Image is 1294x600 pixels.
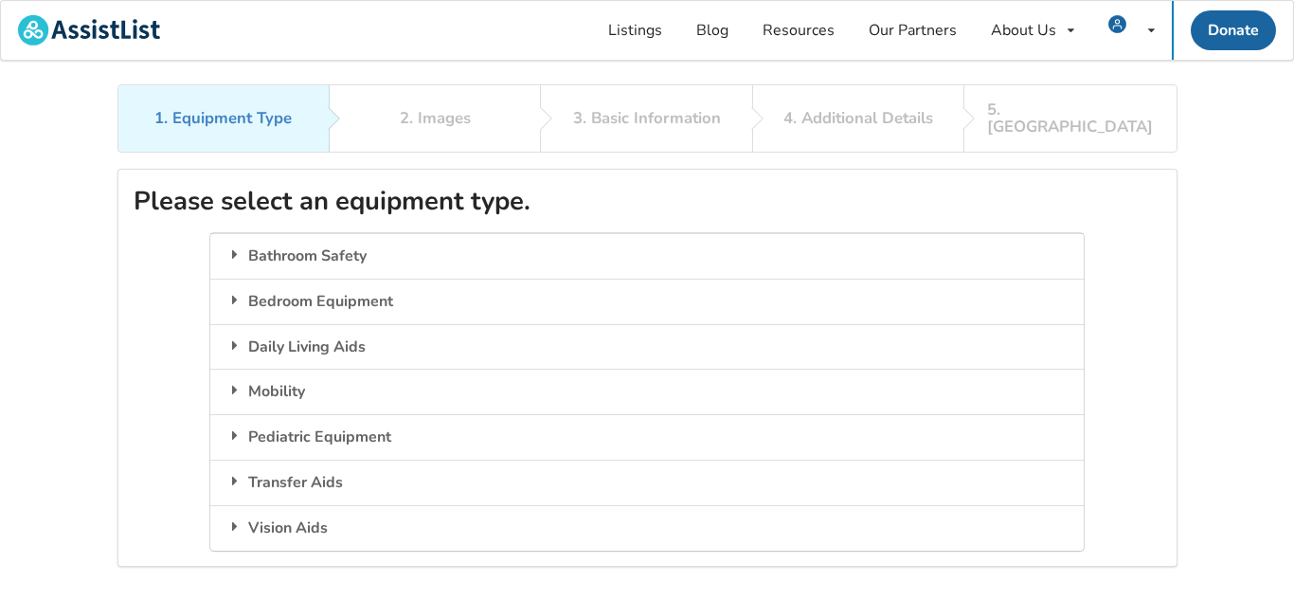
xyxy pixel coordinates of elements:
[591,1,679,60] a: Listings
[1191,10,1276,50] a: Donate
[210,324,1084,370] div: Daily Living Aids
[210,460,1084,505] div: Transfer Aids
[852,1,974,60] a: Our Partners
[134,185,1161,218] h2: Please select an equipment type.
[210,505,1084,551] div: Vision Aids
[210,233,1084,279] div: Bathroom Safety
[210,414,1084,460] div: Pediatric Equipment
[1108,15,1126,33] img: user icon
[746,1,852,60] a: Resources
[18,15,160,45] img: assistlist-logo
[991,23,1056,38] div: About Us
[210,279,1084,324] div: Bedroom Equipment
[154,110,292,127] div: 1. Equipment Type
[210,369,1084,414] div: Mobility
[679,1,746,60] a: Blog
